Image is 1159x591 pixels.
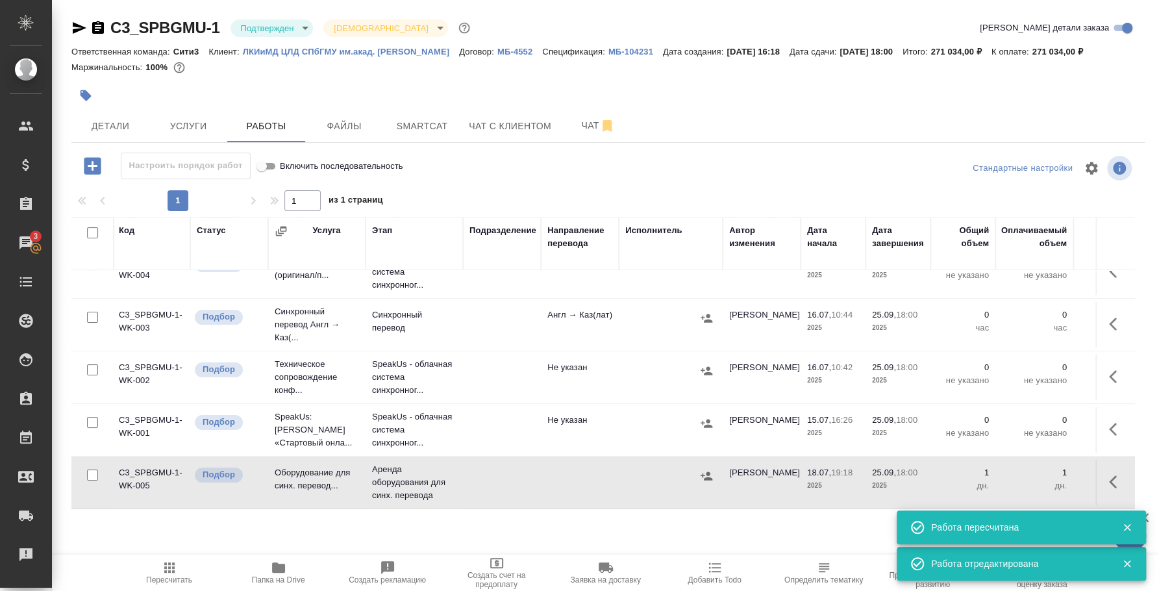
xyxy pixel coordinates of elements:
p: SpeakUs - облачная система синхронног... [372,410,456,449]
p: RUB [1080,321,1132,334]
p: 2025 [807,427,859,440]
div: split button [969,158,1076,179]
p: Сити3 [173,47,209,57]
p: 271 034,00 ₽ [930,47,991,57]
p: 2025 [807,374,859,387]
td: [PERSON_NAME] [723,407,801,453]
p: не указано [937,427,989,440]
p: 0 [1080,414,1132,427]
td: C3_SPBGMU-1-WK-001 [112,407,190,453]
p: 25.09, [872,310,896,320]
p: 16:26 [831,415,853,425]
p: Аренда оборудования для синх. перевода [372,463,456,502]
td: SpeakUs: [PERSON_NAME] «Стартовый онла... [268,404,366,456]
p: 0 [937,361,989,374]
button: Здесь прячутся важные кнопки [1101,414,1132,445]
button: Заявка на доставку [551,555,660,591]
td: Оборудование для синх. перевод... [268,460,366,505]
p: К оплате: [991,47,1032,57]
p: RUB [1080,269,1132,282]
p: ЛКИиМД ЦЛД СПбГМУ им.акад. [PERSON_NAME] [243,47,460,57]
div: Общий объем [937,224,989,250]
p: Ответственная команда: [71,47,173,57]
span: Создать счет на предоплату [450,571,543,589]
span: 3 [25,230,45,243]
div: Работа пересчитана [931,521,1103,534]
button: [DEMOGRAPHIC_DATA] [330,23,432,34]
p: SpeakUs - облачная система синхронног... [372,253,456,292]
p: RUB [1080,479,1132,492]
a: C3_SPBGMU-1 [110,19,220,36]
p: Клиент: [208,47,242,57]
td: Аудиозапись канала (оригинал/п... [268,249,366,295]
span: Посмотреть информацию [1107,156,1134,181]
button: Создать рекламацию [333,555,442,591]
p: 18:00 [896,362,917,372]
button: Пересчитать [115,555,224,591]
a: 3 [3,227,49,259]
span: Чат с клиентом [469,118,551,134]
p: 10:42 [831,362,853,372]
p: RUB [1080,427,1132,440]
p: Подбор [203,363,235,376]
p: не указано [1002,269,1067,282]
div: Дата завершения [872,224,924,250]
button: Назначить [697,308,716,328]
span: Создать рекламацию [349,575,426,585]
p: МБ-4552 [497,47,542,57]
button: Определить тематику [769,555,879,591]
p: не указано [1002,374,1067,387]
td: C3_SPBGMU-1-WK-002 [112,355,190,400]
span: Smartcat [391,118,453,134]
p: дн. [937,479,989,492]
p: 2025 [807,479,859,492]
p: Маржинальность: [71,62,145,72]
p: 1 [937,466,989,479]
span: Включить последовательность [280,160,403,173]
td: C3_SPBGMU-1-WK-005 [112,460,190,505]
p: 25.09, [872,468,896,477]
span: Файлы [313,118,375,134]
div: Подтвержден [231,19,314,37]
p: 0 [1080,466,1132,479]
button: Скопировать ссылку [90,20,106,36]
span: Услуги [157,118,219,134]
span: Настроить таблицу [1076,153,1107,184]
p: час [1002,321,1067,334]
p: 0 [1080,361,1132,374]
p: Дата создания: [663,47,727,57]
span: Папка на Drive [252,575,305,585]
span: Работы [235,118,297,134]
span: Чат [567,118,629,134]
div: Можно подбирать исполнителей [193,466,262,484]
p: 18:00 [896,468,917,477]
td: [PERSON_NAME] [723,460,801,505]
button: 0.00 RUB; [171,59,188,76]
button: Добавить Todo [660,555,769,591]
div: Можно подбирать исполнителей [193,414,262,431]
button: Добавить тэг [71,81,100,110]
div: Этап [372,224,392,237]
div: Дата начала [807,224,859,250]
button: Доп статусы указывают на важность/срочность заказа [456,19,473,36]
svg: Отписаться [599,118,615,134]
button: Здесь прячутся важные кнопки [1101,308,1132,340]
p: 2025 [872,374,924,387]
p: 2025 [872,479,924,492]
p: 2025 [807,321,859,334]
p: 1 [1002,466,1067,479]
td: Англ → Каз(лат) [541,302,619,347]
p: [DATE] 18:00 [840,47,903,57]
p: не указано [937,374,989,387]
p: час [937,321,989,334]
div: Услуга [312,224,340,237]
p: 2025 [872,427,924,440]
td: Не указан [541,355,619,400]
button: Закрыть [1114,522,1140,533]
p: 0 [1002,414,1067,427]
button: Добавить работу [75,153,110,179]
td: [PERSON_NAME] [723,249,801,295]
div: Оплачиваемый объем [1001,224,1067,250]
p: 0 [1002,361,1067,374]
p: Подбор [203,416,235,429]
